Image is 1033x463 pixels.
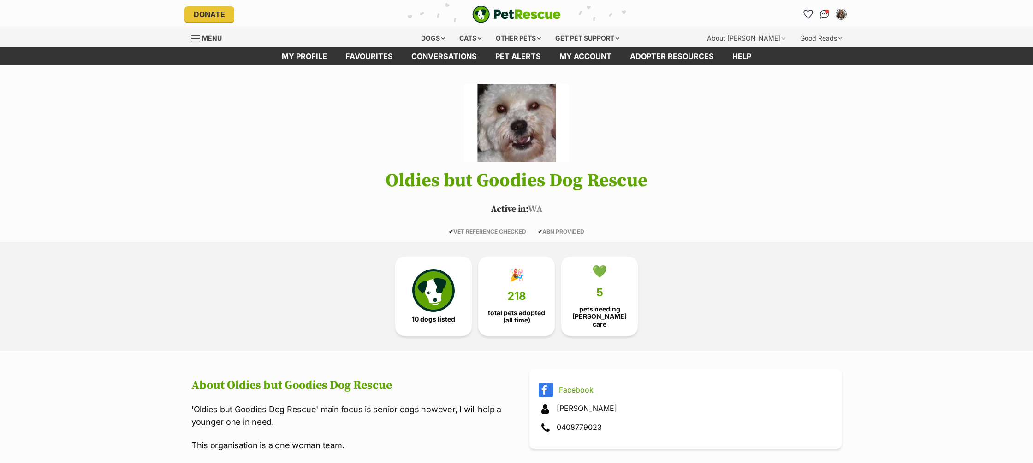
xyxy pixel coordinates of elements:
[596,286,603,299] span: 5
[794,29,849,47] div: Good Reads
[561,257,638,336] a: 💚 5 pets needing [PERSON_NAME] care
[191,439,504,451] p: This organisation is a one woman team.
[472,6,561,23] img: logo-e224e6f780fb5917bec1dbf3a21bbac754714ae5b6737aabdf751b685950b380.svg
[701,29,792,47] div: About [PERSON_NAME]
[559,386,829,394] a: Facebook
[538,228,584,235] span: ABN PROVIDED
[817,7,832,22] a: Conversations
[191,403,504,428] p: 'Oldies but Goodies Dog Rescue' main focus is senior dogs however, I will help a younger one in n...
[489,29,547,47] div: Other pets
[538,228,542,235] icon: ✔
[472,6,561,23] a: PetRescue
[820,10,830,19] img: chat-41dd97257d64d25036548639549fe6c8038ab92f7586957e7f3b1b290dea8141.svg
[449,228,526,235] span: VET REFERENCE CHECKED
[834,7,849,22] button: My account
[464,84,569,162] img: Oldies but Goodies Dog Rescue
[486,47,550,65] a: Pet alerts
[449,228,453,235] icon: ✔
[592,264,607,278] div: 💚
[184,6,234,22] a: Donate
[415,29,451,47] div: Dogs
[491,204,528,215] span: Active in:
[273,47,336,65] a: My profile
[178,170,855,191] h1: Oldies but Goodies Dog Rescue
[191,379,504,393] h2: About Oldies but Goodies Dog Rescue
[202,34,222,42] span: Menu
[723,47,760,65] a: Help
[486,309,547,324] span: total pets adopted (all time)
[621,47,723,65] a: Adopter resources
[539,402,832,416] div: [PERSON_NAME]
[549,29,626,47] div: Get pet support
[178,203,855,217] p: WA
[801,7,815,22] a: Favourites
[412,316,455,323] span: 10 dogs listed
[801,7,849,22] ul: Account quick links
[569,305,630,328] span: pets needing [PERSON_NAME] care
[453,29,488,47] div: Cats
[478,257,555,336] a: 🎉 218 total pets adopted (all time)
[539,421,832,435] div: 0408779023
[550,47,621,65] a: My account
[412,269,455,311] img: petrescue-icon-eee76f85a60ef55c4a1927667547b313a7c0e82042636edf73dce9c88f694885.svg
[395,257,472,336] a: 10 dogs listed
[837,10,846,19] img: Claire Dwyer profile pic
[336,47,402,65] a: Favourites
[507,290,526,303] span: 218
[402,47,486,65] a: conversations
[191,29,228,46] a: Menu
[509,268,524,282] div: 🎉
